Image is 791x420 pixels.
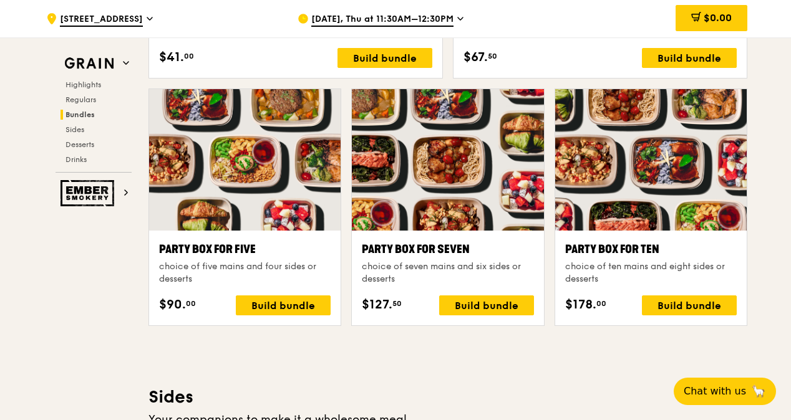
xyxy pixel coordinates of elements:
span: 00 [596,298,606,308]
span: $90. [159,295,186,314]
span: Drinks [66,155,87,164]
h3: Sides [148,386,747,408]
div: Build bundle [642,295,737,315]
span: [STREET_ADDRESS] [60,13,143,27]
span: 50 [392,298,402,308]
div: Party Box for Five [159,241,331,258]
span: Regulars [66,95,96,104]
span: 🦙 [751,384,766,399]
span: Chat with us [684,384,746,399]
div: Build bundle [236,295,331,315]
div: choice of seven mains and six sides or desserts [362,260,533,285]
span: $127. [362,295,392,314]
span: 50 [488,51,497,61]
div: choice of five mains and four sides or desserts [159,260,331,285]
span: 00 [184,51,194,61]
div: Build bundle [642,48,737,68]
img: Grain web logo [61,52,118,75]
span: $178. [565,295,596,314]
img: Ember Smokery web logo [61,180,118,206]
div: Party Box for Seven [362,241,533,258]
span: Desserts [66,140,94,149]
span: Bundles [66,110,95,119]
div: choice of ten mains and eight sides or desserts [565,260,737,285]
span: $67. [463,48,488,67]
span: Sides [66,125,84,134]
div: Party Box for Ten [565,241,737,258]
span: Highlights [66,80,101,89]
span: 00 [186,298,196,308]
span: $41. [159,48,184,67]
div: Build bundle [439,295,534,315]
span: $0.00 [704,12,732,24]
span: [DATE], Thu at 11:30AM–12:30PM [311,13,454,27]
div: Build bundle [337,48,432,68]
button: Chat with us🦙 [674,378,776,405]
